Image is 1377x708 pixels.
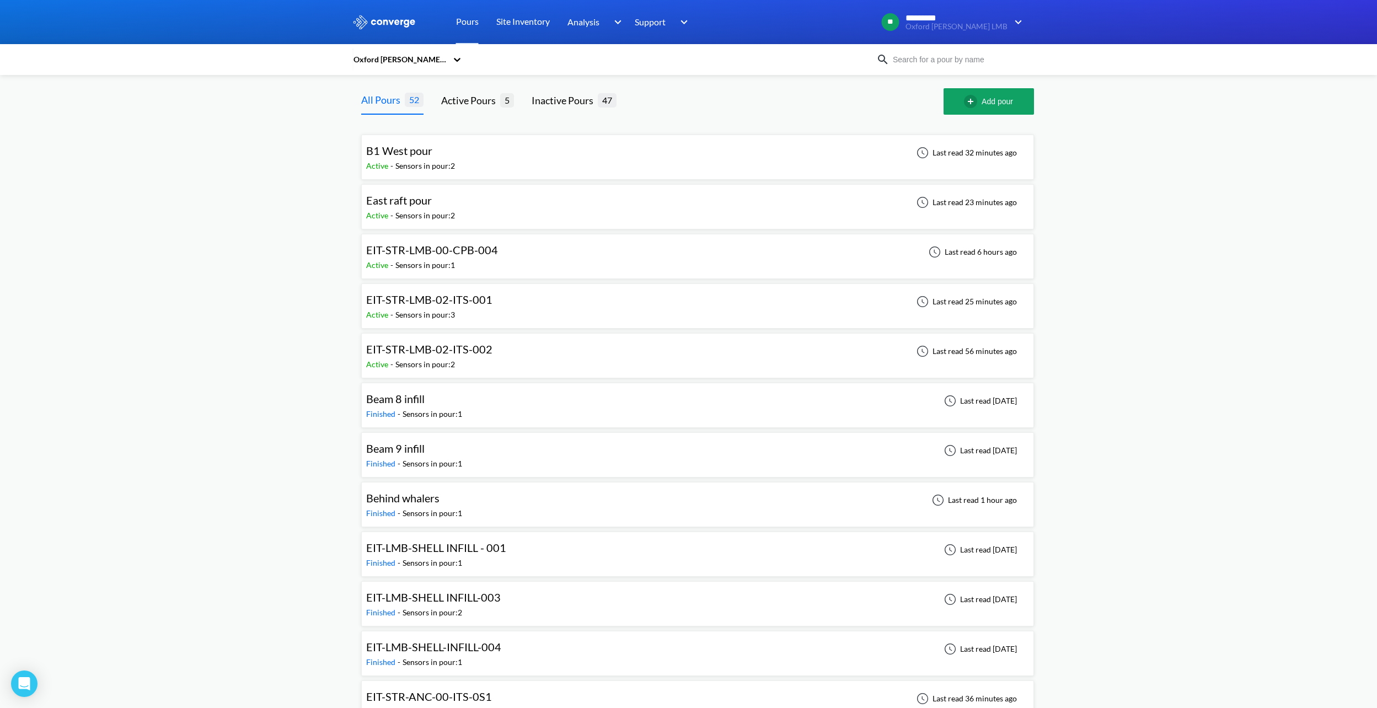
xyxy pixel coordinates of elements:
[398,558,403,567] span: -
[366,491,440,505] span: Behind whalers
[366,161,390,170] span: Active
[598,93,617,107] span: 47
[923,245,1020,259] div: Last read 6 hours ago
[395,210,455,222] div: Sensors in pour: 2
[964,95,982,108] img: add-circle-outline.svg
[390,360,395,369] span: -
[607,15,624,29] img: downArrow.svg
[361,693,1034,702] a: EIT-STR-ANC-00-ITS-0S1Finished-Sensors in pour:1Last read 36 minutes ago
[395,259,455,271] div: Sensors in pour: 1
[352,15,416,29] img: logo_ewhite.svg
[366,541,506,554] span: EIT-LMB-SHELL INFILL - 001
[366,260,390,270] span: Active
[366,409,398,419] span: Finished
[938,593,1020,606] div: Last read [DATE]
[398,608,403,617] span: -
[403,408,462,420] div: Sensors in pour: 1
[910,196,1020,209] div: Last read 23 minutes ago
[395,160,455,172] div: Sensors in pour: 2
[366,640,501,653] span: EIT-LMB-SHELL-INFILL-004
[398,508,403,518] span: -
[441,93,500,108] div: Active Pours
[361,92,405,108] div: All Pours
[403,607,462,619] div: Sensors in pour: 2
[395,309,455,321] div: Sensors in pour: 3
[366,591,501,604] span: EIT-LMB-SHELL INFILL-003
[403,557,462,569] div: Sensors in pour: 1
[366,310,390,319] span: Active
[361,594,1034,603] a: EIT-LMB-SHELL INFILL-003Finished-Sensors in pour:2Last read [DATE]
[567,15,599,29] span: Analysis
[366,144,432,157] span: B1 West pour
[366,243,498,256] span: EIT-STR-LMB-00-CPB-004
[390,161,395,170] span: -
[361,197,1034,206] a: East raft pourActive-Sensors in pour:2Last read 23 minutes ago
[366,442,425,455] span: Beam 9 infill
[398,409,403,419] span: -
[398,459,403,468] span: -
[938,642,1020,656] div: Last read [DATE]
[361,395,1034,405] a: Beam 8 infillFinished-Sensors in pour:1Last read [DATE]
[876,53,890,66] img: icon-search.svg
[366,558,398,567] span: Finished
[403,507,462,519] div: Sensors in pour: 1
[398,657,403,667] span: -
[366,360,390,369] span: Active
[500,93,514,107] span: 5
[532,93,598,108] div: Inactive Pours
[390,211,395,220] span: -
[366,293,492,306] span: EIT-STR-LMB-02-ITS-001
[361,643,1034,653] a: EIT-LMB-SHELL-INFILL-004Finished-Sensors in pour:1Last read [DATE]
[890,53,1023,66] input: Search for a pour by name
[390,310,395,319] span: -
[361,147,1034,157] a: B1 West pourActive-Sensors in pour:2Last read 32 minutes ago
[361,445,1034,454] a: Beam 9 infillFinished-Sensors in pour:1Last read [DATE]
[361,296,1034,305] a: EIT-STR-LMB-02-ITS-001Active-Sensors in pour:3Last read 25 minutes ago
[910,295,1020,308] div: Last read 25 minutes ago
[403,656,462,668] div: Sensors in pour: 1
[361,246,1034,256] a: EIT-STR-LMB-00-CPB-004Active-Sensors in pour:1Last read 6 hours ago
[366,608,398,617] span: Finished
[910,345,1020,358] div: Last read 56 minutes ago
[1008,15,1025,29] img: downArrow.svg
[906,23,1008,31] span: Oxford [PERSON_NAME] LMB
[366,342,492,356] span: EIT-STR-LMB-02-ITS-002
[395,358,455,371] div: Sensors in pour: 2
[938,444,1020,457] div: Last read [DATE]
[926,494,1020,507] div: Last read 1 hour ago
[938,543,1020,556] div: Last read [DATE]
[366,211,390,220] span: Active
[366,459,398,468] span: Finished
[910,692,1020,705] div: Last read 36 minutes ago
[366,657,398,667] span: Finished
[635,15,666,29] span: Support
[11,671,37,697] div: Open Intercom Messenger
[361,495,1034,504] a: Behind whalersFinished-Sensors in pour:1Last read 1 hour ago
[944,88,1034,115] button: Add pour
[910,146,1020,159] div: Last read 32 minutes ago
[361,346,1034,355] a: EIT-STR-LMB-02-ITS-002Active-Sensors in pour:2Last read 56 minutes ago
[352,53,447,66] div: Oxford [PERSON_NAME] LMB
[366,508,398,518] span: Finished
[361,544,1034,554] a: EIT-LMB-SHELL INFILL - 001Finished-Sensors in pour:1Last read [DATE]
[403,458,462,470] div: Sensors in pour: 1
[390,260,395,270] span: -
[366,194,432,207] span: East raft pour
[405,93,424,106] span: 52
[938,394,1020,407] div: Last read [DATE]
[366,392,425,405] span: Beam 8 infill
[673,15,691,29] img: downArrow.svg
[366,690,492,703] span: EIT-STR-ANC-00-ITS-0S1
